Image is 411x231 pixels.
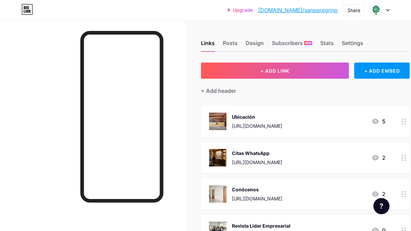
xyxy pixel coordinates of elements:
div: Subscribers [272,39,312,51]
div: [URL][DOMAIN_NAME] [232,122,282,129]
img: Conócenos [209,185,227,203]
span: NEW [305,41,312,45]
div: Settings [342,39,363,51]
div: + Add header [201,87,236,95]
div: 2 [371,154,385,162]
div: 2 [371,190,385,198]
div: Share [347,7,360,14]
div: Posts [223,39,238,51]
a: [DOMAIN_NAME]/sanperegrino [258,6,338,14]
button: + ADD LINK [201,63,349,79]
div: Design [246,39,264,51]
div: Citas WhatsApp [232,150,282,157]
div: Conócenos [232,186,282,193]
a: Upgrade [227,7,253,13]
img: Citas WhatsApp [209,149,227,166]
div: Revista Líder Empresarial [232,222,358,229]
img: Ubicación [209,113,227,130]
div: Ubicación [232,113,282,120]
span: + ADD LINK [260,68,289,74]
img: sanperegrino [370,4,382,16]
div: Stats [320,39,334,51]
div: Links [201,39,215,51]
div: 5 [371,117,385,125]
div: + ADD EMBED [354,63,410,79]
div: [URL][DOMAIN_NAME] [232,159,282,166]
div: [URL][DOMAIN_NAME] [232,195,282,202]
